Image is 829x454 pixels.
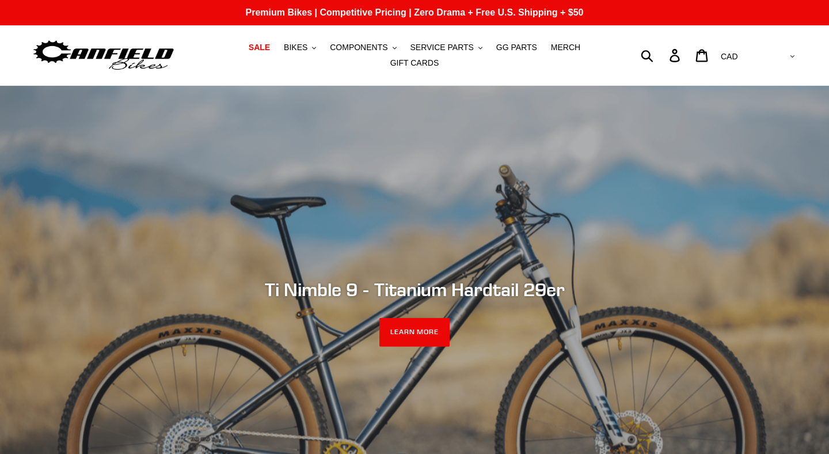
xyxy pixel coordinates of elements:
[410,43,473,52] span: SERVICE PARTS
[490,40,543,55] a: GG PARTS
[324,40,402,55] button: COMPONENTS
[496,43,537,52] span: GG PARTS
[551,43,580,52] span: MERCH
[330,43,387,52] span: COMPONENTS
[284,43,307,52] span: BIKES
[243,40,276,55] a: SALE
[385,55,445,71] a: GIFT CARDS
[545,40,586,55] a: MERCH
[647,43,676,68] input: Search
[379,318,450,347] a: LEARN MORE
[404,40,488,55] button: SERVICE PARTS
[101,279,728,301] h2: Ti Nimble 9 - Titanium Hardtail 29er
[249,43,270,52] span: SALE
[390,58,439,68] span: GIFT CARDS
[32,37,176,74] img: Canfield Bikes
[278,40,322,55] button: BIKES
